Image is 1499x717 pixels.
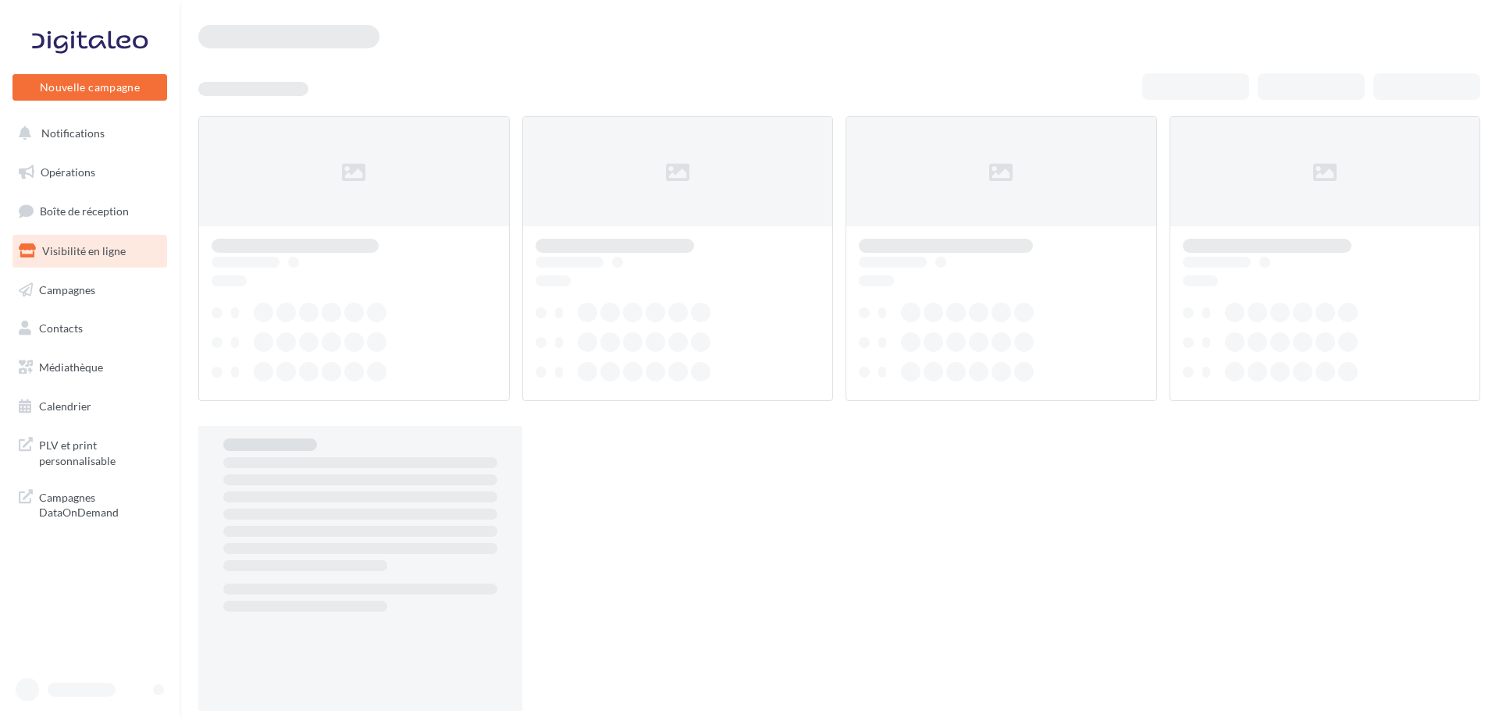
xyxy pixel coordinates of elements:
a: Contacts [9,312,170,345]
a: Campagnes DataOnDemand [9,481,170,527]
span: Opérations [41,165,95,179]
span: Visibilité en ligne [42,244,126,257]
a: Médiathèque [9,351,170,384]
button: Nouvelle campagne [12,74,167,101]
a: Calendrier [9,390,170,423]
span: Campagnes DataOnDemand [39,487,161,520]
a: Visibilité en ligne [9,235,170,268]
span: Campagnes [39,282,95,296]
button: Notifications [9,117,164,150]
a: Campagnes [9,274,170,307]
span: Calendrier [39,399,91,413]
a: Opérations [9,156,170,189]
span: Notifications [41,126,105,140]
a: Boîte de réception [9,194,170,228]
span: Contacts [39,321,83,335]
span: Médiathèque [39,360,103,374]
span: Boîte de réception [40,204,129,218]
a: PLV et print personnalisable [9,428,170,474]
span: PLV et print personnalisable [39,435,161,468]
